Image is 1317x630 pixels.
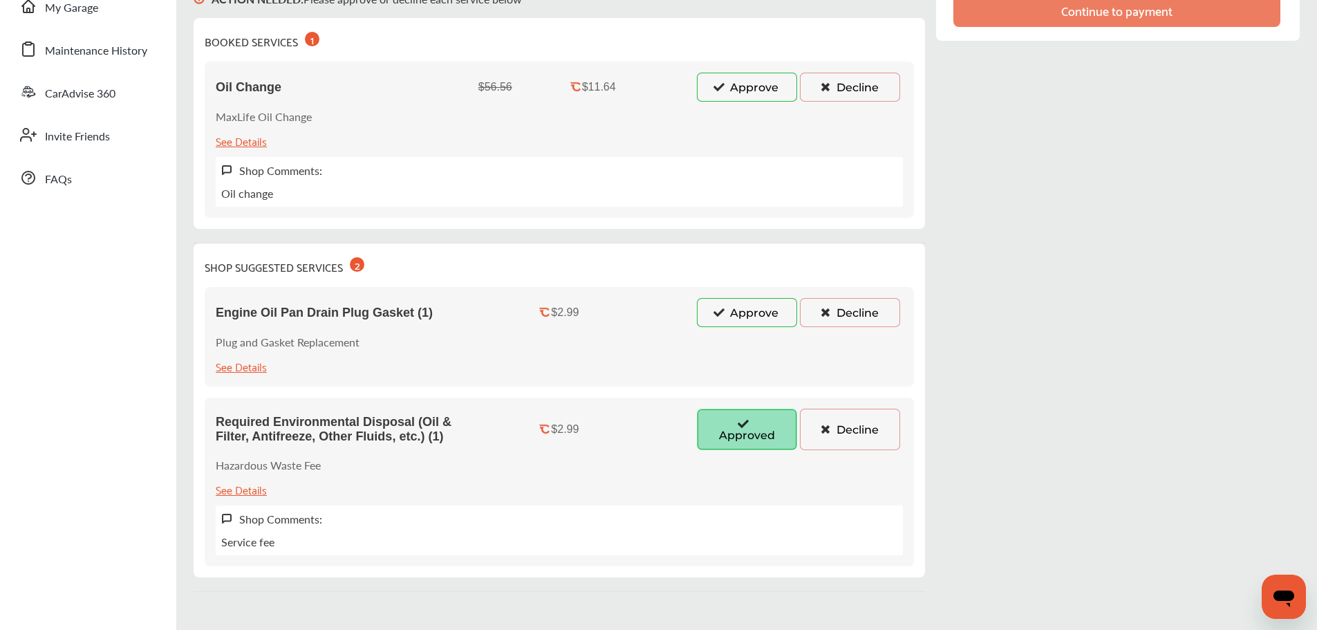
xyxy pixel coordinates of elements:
[582,81,616,93] div: $11.64
[12,117,162,153] a: Invite Friends
[350,257,364,272] div: 2
[216,480,267,499] div: See Details
[221,165,232,176] img: svg+xml;base64,PHN2ZyB3aWR0aD0iMTYiIGhlaWdodD0iMTciIHZpZXdCb3g9IjAgMCAxNiAxNyIgZmlsbD0ibm9uZSIgeG...
[697,409,797,450] button: Approved
[239,163,322,178] label: Shop Comments:
[45,85,115,103] span: CarAdvise 360
[45,42,147,60] span: Maintenance History
[697,73,797,102] button: Approve
[800,73,900,102] button: Decline
[12,74,162,110] a: CarAdvise 360
[221,513,232,525] img: svg+xml;base64,PHN2ZyB3aWR0aD0iMTYiIGhlaWdodD0iMTciIHZpZXdCb3g9IjAgMCAxNiAxNyIgZmlsbD0ibm9uZSIgeG...
[800,409,900,450] button: Decline
[551,423,579,436] div: $2.99
[216,357,267,376] div: See Details
[221,534,274,550] p: Service fee
[45,128,110,146] span: Invite Friends
[239,511,322,527] label: Shop Comments:
[1262,575,1306,619] iframe: Button to launch messaging window
[205,254,364,276] div: SHOP SUGGESTED SERVICES
[205,29,319,50] div: BOOKED SERVICES
[800,298,900,327] button: Decline
[478,81,512,93] div: $56.56
[216,334,359,350] p: Plug and Gasket Replacement
[216,457,321,473] p: Hazardous Waste Fee
[221,185,273,201] p: Oil change
[697,298,797,327] button: Approve
[551,306,579,319] div: $2.99
[216,131,267,150] div: See Details
[216,306,433,320] span: Engine Oil Pan Drain Plug Gasket (1)
[12,160,162,196] a: FAQs
[1061,3,1173,17] div: Continue to payment
[12,31,162,67] a: Maintenance History
[216,80,281,95] span: Oil Change
[216,109,312,124] p: MaxLife Oil Change
[216,415,485,444] span: Required Environmental Disposal (Oil & Filter, Antifreeze, Other Fluids, etc.) (1)
[45,171,72,189] span: FAQs
[305,32,319,46] div: 1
